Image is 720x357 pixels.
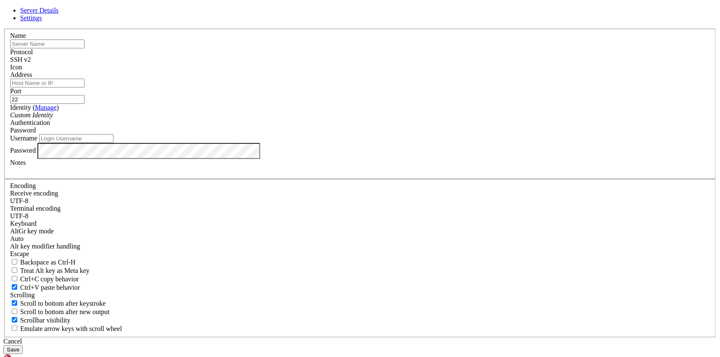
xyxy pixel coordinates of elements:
[3,338,717,345] div: Cancel
[10,275,79,283] label: Ctrl-C copies if true, send ^C to host if false. Ctrl-Shift-C sends ^C to host if true, copies if...
[10,235,24,242] span: Auto
[10,300,106,307] label: Whether to scroll to the bottom on any keystroke.
[10,317,71,324] label: The vertical scrollbar mode.
[10,56,710,63] div: SSH v2
[10,32,26,39] label: Name
[10,243,80,250] label: Controls how the Alt key is handled. Escape: Send an ESC prefix. 8-Bit: Add 128 to the typed char...
[20,284,80,291] span: Ctrl+V paste behavior
[10,212,710,220] div: UTF-8
[12,309,17,314] input: Scroll to bottom after new output
[10,190,58,197] label: Set the expected encoding for data received from the host. If the encodings do not match, visual ...
[12,259,17,264] input: Backspace as Ctrl-H
[10,205,61,212] label: The default terminal encoding. ISO-2022 enables character map translations (like graphics maps). ...
[10,111,53,119] i: Custom Identity
[10,197,710,205] div: UTF-8
[10,235,710,243] div: Auto
[12,317,17,323] input: Scrollbar visibility
[10,79,84,87] input: Host Name or IP
[10,71,32,78] label: Address
[10,259,76,266] label: If true, the backspace should send BS ('\x08', aka ^H). Otherwise the backspace key should send '...
[20,14,42,21] a: Settings
[12,267,17,273] input: Treat Alt key as Meta key
[33,104,59,111] span: ( )
[10,56,31,63] span: SSH v2
[10,104,59,111] label: Identity
[12,276,17,281] input: Ctrl+C copy behavior
[35,104,57,111] a: Manage
[20,308,110,315] span: Scroll to bottom after new output
[10,197,29,204] span: UTF-8
[10,182,36,189] label: Encoding
[20,300,106,307] span: Scroll to bottom after keystroke
[10,87,21,95] label: Port
[3,345,23,354] button: Save
[12,325,17,331] input: Emulate arrow keys with scroll wheel
[10,135,37,142] label: Username
[10,127,710,134] div: Password
[10,119,50,126] label: Authentication
[10,291,35,299] label: Scrolling
[10,267,90,274] label: Whether the Alt key acts as a Meta key or as a distinct Alt key.
[10,250,29,257] span: Escape
[10,63,22,71] label: Icon
[10,325,122,332] label: When using the alternative screen buffer, and DECCKM (Application Cursor Keys) is active, mouse w...
[20,259,76,266] span: Backspace as Ctrl-H
[20,275,79,283] span: Ctrl+C copy behavior
[20,7,58,14] a: Server Details
[12,284,17,290] input: Ctrl+V paste behavior
[10,111,710,119] div: Custom Identity
[10,95,84,104] input: Port Number
[10,40,84,48] input: Server Name
[20,325,122,332] span: Emulate arrow keys with scroll wheel
[10,48,33,56] label: Protocol
[10,220,37,227] label: Keyboard
[10,159,26,166] label: Notes
[20,317,71,324] span: Scrollbar visibility
[10,212,29,219] span: UTF-8
[39,134,113,143] input: Login Username
[20,267,90,274] span: Treat Alt key as Meta key
[10,147,36,154] label: Password
[10,227,54,235] label: Set the expected encoding for data received from the host. If the encodings do not match, visual ...
[12,300,17,306] input: Scroll to bottom after keystroke
[10,127,36,134] span: Password
[10,284,80,291] label: Ctrl+V pastes if true, sends ^V to host if false. Ctrl+Shift+V sends ^V to host if true, pastes i...
[10,250,710,258] div: Escape
[10,308,110,315] label: Scroll to bottom after new output.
